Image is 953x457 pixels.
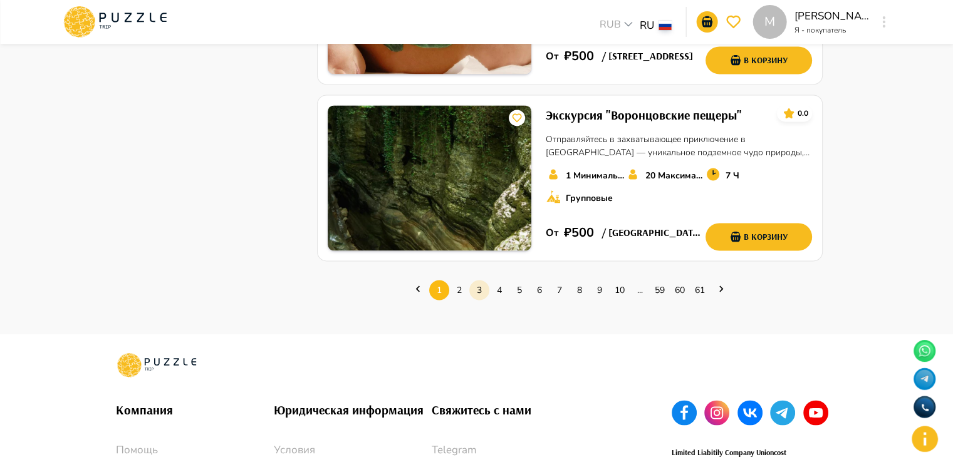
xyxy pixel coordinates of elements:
a: Previous page [408,282,428,297]
div: M [753,5,787,39]
h6: Свяжитесь с нами [432,400,590,420]
p: 7 Ч [726,169,739,182]
img: PuzzleTrip [328,105,531,250]
a: Page 4 [489,280,509,300]
ul: Pagination [317,271,822,309]
a: Page 3 [469,280,489,300]
button: card_icons [780,105,798,122]
a: Page 6 [529,280,549,300]
a: Page 5 [509,280,529,300]
a: Page 2 [449,280,469,300]
h6: / [STREET_ADDRESS] [599,48,693,64]
h6: Экскурсия "Воронцовские пещеры" [546,105,742,125]
p: RU [640,18,654,34]
p: 0.0 [798,108,808,119]
a: Page 7 [549,280,570,300]
p: 500 [571,223,594,242]
p: Групповые [566,192,613,205]
button: card_icons [509,110,525,126]
a: Next page [711,282,731,297]
div: RUB [596,17,640,35]
p: ₽ [564,223,571,242]
a: Page 1 is your current page [429,280,449,300]
p: От [546,225,559,240]
img: lang [659,21,672,30]
button: favorite [723,11,744,33]
button: notifications [697,11,718,33]
button: В корзину [706,46,812,74]
p: 20 Максимальное количество мест [645,169,705,182]
h6: / [GEOGRAPHIC_DATA], [GEOGRAPHIC_DATA], [GEOGRAPHIC_DATA] [599,225,706,241]
button: В корзину [706,223,812,250]
p: 500 [571,47,594,66]
p: Я - покупатель [794,24,870,36]
p: От [546,49,559,64]
p: [PERSON_NAME] undefined [794,8,870,24]
a: Page 9 [590,280,610,300]
a: Page 61 [690,280,710,300]
h6: Компания [116,400,274,420]
a: Page 10 [610,280,630,300]
p: ₽ [564,47,571,66]
p: 1 Минимальное количество людей* [566,169,625,182]
p: Отправляйтесь в захватывающее приключение в [GEOGRAPHIC_DATA] — уникальное подземное чудо природы... [546,133,812,159]
a: Page 59 [650,280,670,300]
a: Page 8 [570,280,590,300]
a: Jump forward [630,280,650,300]
h6: Юридическая информация [274,400,432,420]
a: Page 60 [670,280,690,300]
